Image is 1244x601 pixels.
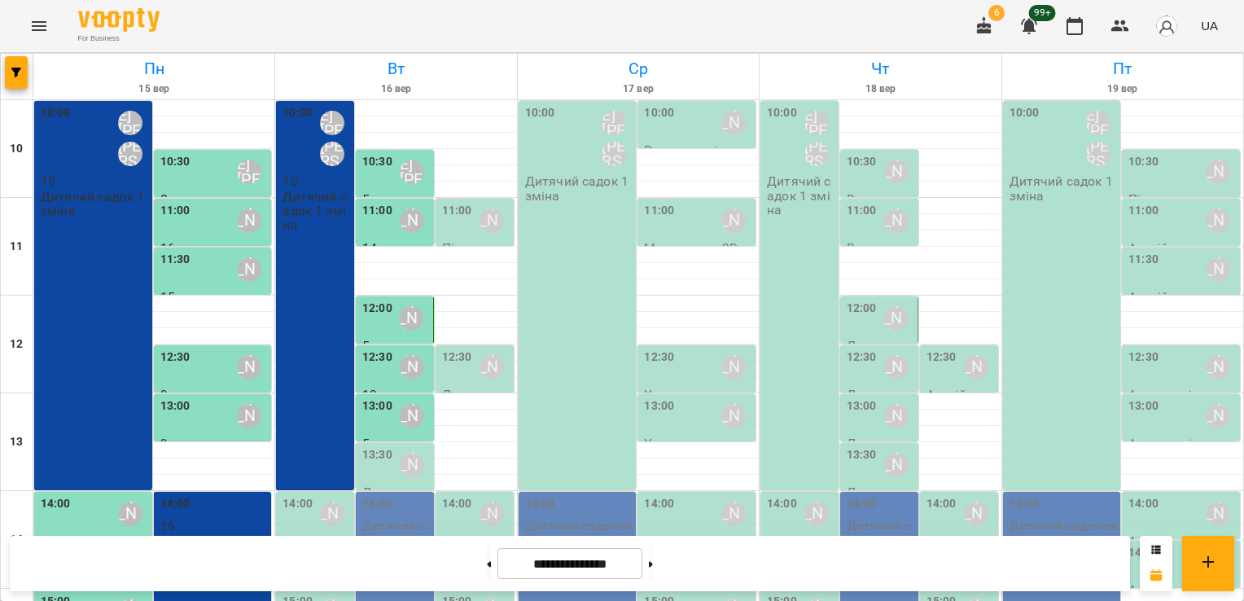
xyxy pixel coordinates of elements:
p: Дитячий садочок 2 зміна [525,519,633,547]
div: Бондарєва Віолєтта [1206,257,1230,282]
label: 14:00 [160,495,191,513]
div: Резенчук Світлана Анатоліїївна [884,355,909,379]
label: 14:00 [525,495,555,513]
div: Котомська Ірина Віталіївна [1086,142,1110,166]
p: Вокал [847,241,884,255]
div: Москалець Олена Вікторівна [884,160,909,184]
label: 14:00 [926,495,957,513]
span: 99+ [1029,5,1056,21]
div: Котомська Ірина Віталіївна [320,142,344,166]
div: Бондарєва Віолєтта [237,208,261,233]
label: 10:30 [847,153,877,171]
div: Резенчук Світлана Анатоліїївна [237,355,261,379]
div: Москалець Олена Вікторівна [884,208,909,233]
h6: 11 [10,238,23,256]
label: 11:00 [644,202,674,220]
h6: 10 [10,140,23,158]
p: 15 [283,174,351,188]
div: Грінченко Анна [883,306,908,331]
label: 11:00 [1128,202,1159,220]
div: Шварова Марина [237,160,261,184]
label: 11:30 [160,251,191,269]
button: Menu [20,7,59,46]
p: 16 [160,519,269,533]
label: 10:00 [767,104,797,122]
div: Шварова Марина [118,111,142,135]
label: 14:00 [362,495,392,513]
p: Арт-терапія [1128,388,1199,401]
div: Шварова Марина [1086,111,1110,135]
h6: 15 вер [36,81,272,97]
label: 12:30 [442,349,472,366]
div: Резенчук Світлана Анатоліїївна [721,404,746,428]
label: 13:00 [644,397,674,415]
label: 14:00 [1128,495,1159,513]
p: Логопед [362,485,414,499]
label: 11:00 [847,202,877,220]
div: Бондарєва Віолєтта [1206,208,1230,233]
p: Уроки малювання [644,388,752,416]
p: Логопед [847,388,898,401]
span: 6 [988,5,1005,21]
span: For Business [78,33,160,44]
p: 15 [160,290,269,304]
button: UA [1194,11,1224,41]
div: Котомська Ірина Віталіївна [118,142,142,166]
p: 19 [41,174,149,188]
label: 14:00 [767,495,797,513]
label: 11:00 [442,202,472,220]
div: Резенчук Світлана Анатоліїївна [721,355,746,379]
p: Уроки малювання [644,436,752,465]
p: Англійська мова 5+ [926,388,995,416]
label: 13:00 [847,397,877,415]
h6: Пн [36,56,272,81]
div: Резенчук Світлана Анатоліїївна [1206,502,1230,526]
label: 10:30 [1128,153,1159,171]
h6: 12 [10,336,23,353]
label: 12:00 [847,300,877,318]
label: 11:30 [1128,251,1159,269]
div: Москалець Олена Вікторівна [400,208,424,233]
p: Дитячий садок 1 зміна [767,174,835,217]
div: Бондарєва Віолєтта [721,111,746,135]
label: 10:00 [1010,104,1040,122]
h6: Пт [1005,56,1241,81]
span: UA [1201,17,1218,34]
p: Англійська мова 5+ [1128,290,1237,318]
div: Бондарєва Віолєтта [480,208,504,233]
label: 14:00 [644,495,674,513]
h6: Вт [278,56,514,81]
div: Резенчук Світлана Анатоліїївна [884,453,909,477]
p: Дитячий садочок 2 зміна [1010,519,1118,547]
p: Арт-терапія [1128,436,1199,450]
div: Бондарєва Віолєтта [964,355,988,379]
label: 12:30 [644,349,674,366]
div: Бондарєва Віолєтта [964,502,988,526]
label: 12:30 [847,349,877,366]
label: 12:30 [160,349,191,366]
h6: 13 [10,433,23,451]
p: 16 [160,241,269,255]
p: Розвиваючі заняття [644,143,752,172]
h6: 17 вер [520,81,756,97]
p: Логопед [847,485,898,499]
p: 8 [160,192,269,206]
p: 5 [362,339,430,353]
p: Підготовка до школи [442,241,510,283]
label: 12:30 [362,349,392,366]
div: Резенчук Світлана Анатоліїївна [1206,404,1230,428]
p: 9 [160,388,269,401]
div: Котомська Ірина Віталіївна [804,142,829,166]
p: Логопед [847,339,898,353]
h6: Ср [520,56,756,81]
p: Англійська мова 4+ [1128,241,1237,270]
div: Резенчук Світлана Анатоліїївна [1206,355,1230,379]
p: Дитячий садочок 2 зміна [847,519,915,561]
img: avatar_s.png [1155,15,1178,37]
div: Гусєва Олена [400,355,424,379]
div: Шварова Марина [320,111,344,135]
label: 10:00 [525,104,555,122]
div: Резенчук Світлана Анатоліїївна [804,502,829,526]
div: Шварова Марина [602,111,626,135]
label: 12:30 [1128,349,1159,366]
